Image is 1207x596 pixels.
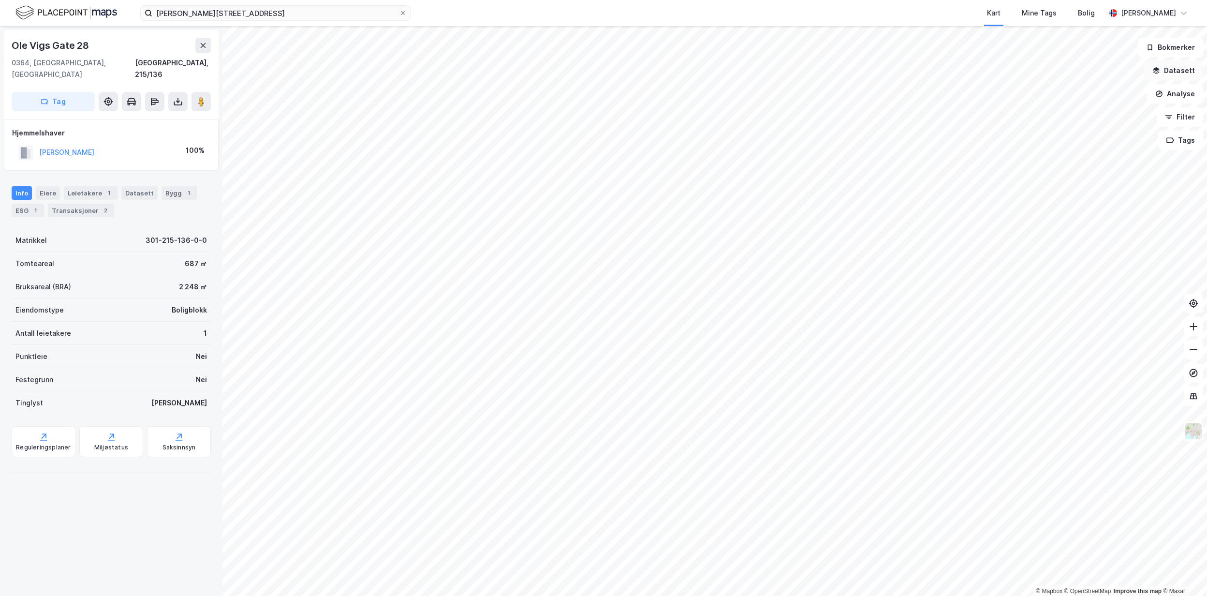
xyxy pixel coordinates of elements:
[15,258,54,269] div: Tomteareal
[15,374,53,386] div: Festegrunn
[12,204,44,217] div: ESG
[48,204,114,217] div: Transaksjoner
[16,444,71,451] div: Reguleringsplaner
[121,186,158,200] div: Datasett
[104,188,114,198] div: 1
[12,127,210,139] div: Hjemmelshaver
[36,186,60,200] div: Eiere
[172,304,207,316] div: Boligblokk
[196,374,207,386] div: Nei
[15,281,71,293] div: Bruksareal (BRA)
[196,351,207,362] div: Nei
[12,57,135,80] div: 0364, [GEOGRAPHIC_DATA], [GEOGRAPHIC_DATA]
[1157,107,1203,127] button: Filter
[179,281,207,293] div: 2 248 ㎡
[1159,550,1207,596] iframe: Chat Widget
[1064,588,1111,595] a: OpenStreetMap
[1158,131,1203,150] button: Tags
[1144,61,1203,80] button: Datasett
[162,186,197,200] div: Bygg
[94,444,128,451] div: Miljøstatus
[1121,7,1176,19] div: [PERSON_NAME]
[101,206,110,215] div: 2
[1114,588,1162,595] a: Improve this map
[30,206,40,215] div: 1
[15,397,43,409] div: Tinglyst
[1184,422,1203,440] img: Z
[1138,38,1203,57] button: Bokmerker
[186,145,205,156] div: 100%
[12,186,32,200] div: Info
[1022,7,1057,19] div: Mine Tags
[15,351,47,362] div: Punktleie
[162,444,196,451] div: Saksinnsyn
[12,92,95,111] button: Tag
[1147,84,1203,104] button: Analyse
[152,6,399,20] input: Søk på adresse, matrikkel, gårdeiere, leietakere eller personer
[12,38,91,53] div: Ole Vigs Gate 28
[64,186,118,200] div: Leietakere
[15,304,64,316] div: Eiendomstype
[987,7,1001,19] div: Kart
[185,258,207,269] div: 687 ㎡
[15,328,71,339] div: Antall leietakere
[1036,588,1062,595] a: Mapbox
[184,188,193,198] div: 1
[135,57,211,80] div: [GEOGRAPHIC_DATA], 215/136
[146,235,207,246] div: 301-215-136-0-0
[15,4,117,21] img: logo.f888ab2527a4732fd821a326f86c7f29.svg
[204,328,207,339] div: 1
[15,235,47,246] div: Matrikkel
[1078,7,1095,19] div: Bolig
[151,397,207,409] div: [PERSON_NAME]
[1159,550,1207,596] div: Kontrollprogram for chat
